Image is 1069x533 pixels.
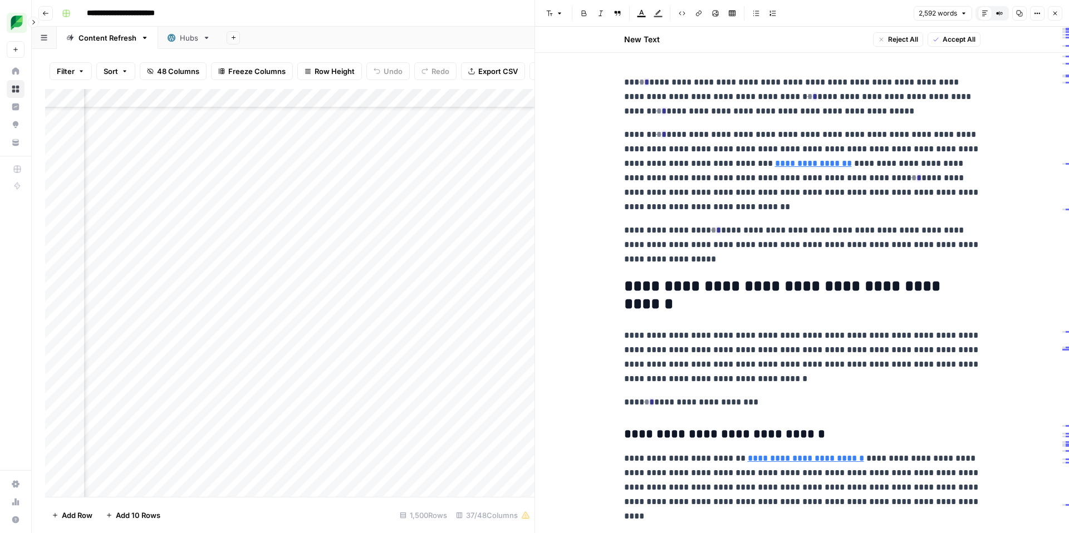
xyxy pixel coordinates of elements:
[99,506,167,524] button: Add 10 Rows
[116,510,160,521] span: Add 10 Rows
[888,34,918,45] span: Reject All
[62,510,92,521] span: Add Row
[180,32,198,43] div: Hubs
[431,66,449,77] span: Redo
[461,62,525,80] button: Export CSV
[919,8,957,18] span: 2,592 words
[7,116,24,134] a: Opportunities
[297,62,362,80] button: Row Height
[366,62,410,80] button: Undo
[914,6,972,21] button: 2,592 words
[7,134,24,151] a: Your Data
[873,32,923,47] button: Reject All
[79,32,136,43] div: Content Refresh
[157,66,199,77] span: 48 Columns
[928,32,980,47] button: Accept All
[7,62,24,80] a: Home
[50,62,92,80] button: Filter
[7,98,24,116] a: Insights
[315,66,355,77] span: Row Height
[7,493,24,511] a: Usage
[57,66,75,77] span: Filter
[228,66,286,77] span: Freeze Columns
[384,66,403,77] span: Undo
[395,506,452,524] div: 1,500 Rows
[140,62,207,80] button: 48 Columns
[211,62,293,80] button: Freeze Columns
[158,27,220,49] a: Hubs
[943,34,975,45] span: Accept All
[7,80,24,98] a: Browse
[7,9,24,37] button: Workspace: SproutSocial
[452,506,534,524] div: 37/48 Columns
[96,62,135,80] button: Sort
[7,13,27,33] img: SproutSocial Logo
[45,506,99,524] button: Add Row
[7,475,24,493] a: Settings
[57,27,158,49] a: Content Refresh
[414,62,457,80] button: Redo
[478,66,518,77] span: Export CSV
[624,34,660,45] h2: New Text
[104,66,118,77] span: Sort
[7,511,24,529] button: Help + Support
